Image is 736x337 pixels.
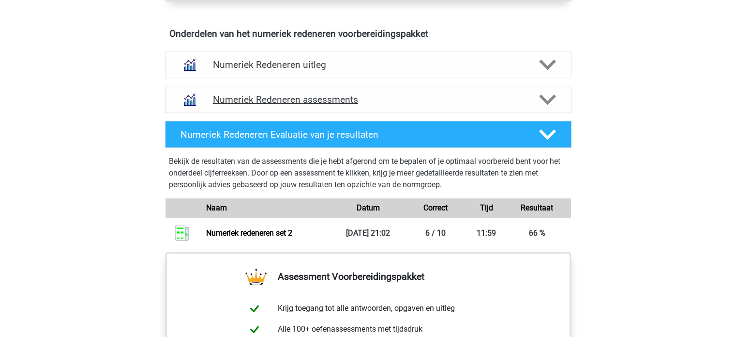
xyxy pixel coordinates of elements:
h4: Onderdelen van het numeriek redeneren voorbereidingspakket [169,28,567,39]
div: Correct [402,202,469,214]
div: Tijd [469,202,503,214]
a: Numeriek redeneren set 2 [206,228,292,238]
a: uitleg Numeriek Redeneren uitleg [161,51,575,78]
div: Resultaat [503,202,571,214]
h4: Numeriek Redeneren uitleg [213,59,524,70]
h4: Numeriek Redeneren assessments [213,94,524,105]
img: numeriek redeneren uitleg [177,52,202,77]
a: Numeriek Redeneren Evaluatie van je resultaten [161,121,575,148]
a: assessments Numeriek Redeneren assessments [161,86,575,113]
img: numeriek redeneren assessments [177,87,202,112]
div: Naam [199,202,334,214]
p: Bekijk de resultaten van de assessments die je hebt afgerond om te bepalen of je optimaal voorber... [169,156,568,191]
h4: Numeriek Redeneren Evaluatie van je resultaten [180,129,524,140]
div: Datum [334,202,402,214]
